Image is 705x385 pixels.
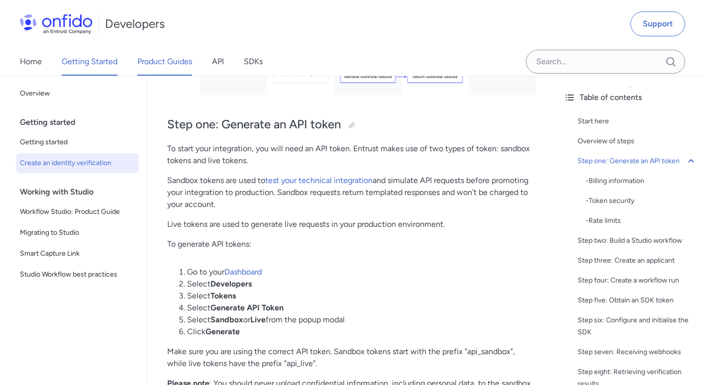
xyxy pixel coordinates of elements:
[167,346,536,370] p: Make sure you are using the correct API token. Sandbox tokens start with the prefix "api_sandbox"...
[630,11,685,36] a: Support
[586,215,697,227] div: - Rate limits
[187,326,536,338] li: Click
[20,88,135,99] span: Overview
[16,265,139,285] a: Studio Workflow best practices
[526,50,685,74] input: Onfido search input field
[167,116,536,133] h2: Step one: Generate an API token
[586,175,697,187] div: - Billing information
[586,175,697,187] a: -Billing information
[578,155,697,167] a: Step one: Generate an API token
[137,48,192,76] a: Product Guides
[250,315,266,324] strong: Live
[20,248,135,260] span: Smart Capture Link
[265,176,373,185] a: test your technical integration
[210,303,284,312] strong: Generate API Token
[20,269,135,281] span: Studio Workflow best practices
[20,136,135,148] span: Getting started
[210,315,243,324] strong: Sandbox
[578,314,697,338] a: Step six: Configure and initialise the SDK
[187,314,536,326] li: Select or from the popup modal
[210,279,252,289] strong: Developers
[20,206,135,218] span: Workflow Studio: Product Guide
[16,84,139,103] a: Overview
[167,175,536,210] p: Sandbox tokens are used to and simulate API requests before promoting your integration to product...
[586,215,697,227] a: -Rate limits
[16,244,139,264] a: Smart Capture Link
[167,218,536,230] p: Live tokens are used to generate live requests in your production environment.
[564,92,697,103] div: Table of contents
[578,115,697,127] a: Start here
[62,48,117,76] a: Getting Started
[20,227,135,239] span: Migrating to Studio
[578,255,697,267] a: Step three: Create an applicant
[16,153,139,173] a: Create an identity verification
[244,48,263,76] a: SDKs
[586,195,697,207] a: -Token security
[210,291,236,300] strong: Tokens
[105,16,165,32] h1: Developers
[167,238,536,250] p: To generate API tokens:
[187,302,536,314] li: Select
[20,48,42,76] a: Home
[578,135,697,147] a: Overview of steps
[224,267,262,277] a: Dashboard
[20,182,143,202] div: Working with Studio
[16,132,139,152] a: Getting started
[578,235,697,247] a: Step two: Build a Studio workflow
[16,202,139,222] a: Workflow Studio: Product Guide
[167,143,536,167] p: To start your integration, you will need an API token. Entrust makes use of two types of token: s...
[205,327,240,336] strong: Generate
[20,112,143,132] div: Getting started
[586,195,697,207] div: - Token security
[212,48,224,76] a: API
[187,278,536,290] li: Select
[578,275,697,287] a: Step four: Create a workflow run
[20,157,135,169] span: Create an identity verification
[578,346,697,358] a: Step seven: Receiving webhooks
[187,290,536,302] li: Select
[16,223,139,243] a: Migrating to Studio
[20,14,93,34] img: Onfido Logo
[187,266,536,278] li: Go to your
[578,294,697,306] a: Step five: Obtain an SDK token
